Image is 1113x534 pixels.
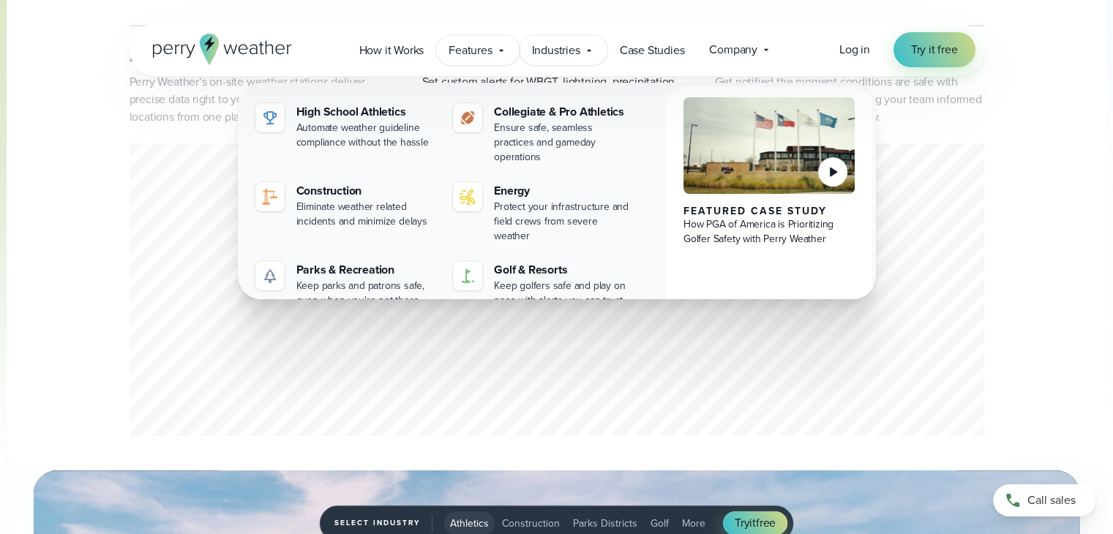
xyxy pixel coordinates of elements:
[494,200,634,244] div: Protect your infrastructure and field crews from severe weather
[447,97,640,170] a: Collegiate & Pro Athletics Ensure safe, seamless practices and gameday operations
[261,267,279,285] img: parks-icon-grey.svg
[450,516,489,531] span: Athletics
[682,516,705,531] span: More
[494,279,634,308] div: Keep golfers safe and play on pace with alerts you can trust
[749,514,756,531] span: it
[839,41,870,58] span: Log in
[620,42,685,59] span: Case Studies
[1027,492,1076,509] span: Call sales
[334,514,432,532] span: Select Industry
[250,255,442,314] a: Parks & Recreation Keep parks and patrons safe, even when you're not there
[573,516,637,531] span: Parks Districts
[296,200,436,229] div: Eliminate weather related incidents and minimize delays
[130,143,984,441] div: slideshow
[666,86,873,326] a: PGA of America, Frisco Campus Featured Case Study How PGA of America is Prioritizing Golfer Safet...
[296,121,436,150] div: Automate weather guideline compliance without the hassle
[250,176,442,235] a: Construction Eliminate weather related incidents and minimize delays
[296,182,436,200] div: Construction
[459,267,476,285] img: golf-iconV2.svg
[261,188,279,206] img: noun-crane-7630938-1@2x.svg
[347,35,437,65] a: How it Works
[447,255,640,314] a: Golf & Resorts Keep golfers safe and play on pace with alerts you can trust
[494,261,634,279] div: Golf & Resorts
[459,109,476,127] img: proathletics-icon@2x-1.svg
[993,484,1095,516] a: Call sales
[261,109,279,127] img: highschool-icon.svg
[494,103,634,121] div: Collegiate & Pro Athletics
[296,261,436,279] div: Parks & Recreation
[494,182,634,200] div: Energy
[839,41,870,59] a: Log in
[683,206,855,217] div: Featured Case Study
[911,41,958,59] span: Try it free
[296,103,436,121] div: High School Athletics
[130,73,399,126] p: Perry Weather’s on-site weather stations deliver precise data right to your dashboard. Track all ...
[296,279,436,308] div: Keep parks and patrons safe, even when you're not there
[459,188,476,206] img: energy-icon@2x-1.svg
[359,42,424,59] span: How it Works
[532,42,580,59] span: Industries
[683,217,855,247] div: How PGA of America is Prioritizing Golfer Safety with Perry Weather
[735,514,776,532] span: Try free
[447,176,640,249] a: Energy Protect your infrastructure and field crews from severe weather
[683,97,855,194] img: PGA of America, Frisco Campus
[893,32,975,67] a: Try it free
[250,97,442,156] a: High School Athletics Automate weather guideline compliance without the hassle
[449,42,492,59] span: Features
[607,35,697,65] a: Case Studies
[502,516,560,531] span: Construction
[709,41,757,59] span: Company
[494,121,634,165] div: Ensure safe, seamless practices and gameday operations
[130,143,984,441] div: 2 of 3
[651,516,669,531] span: Golf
